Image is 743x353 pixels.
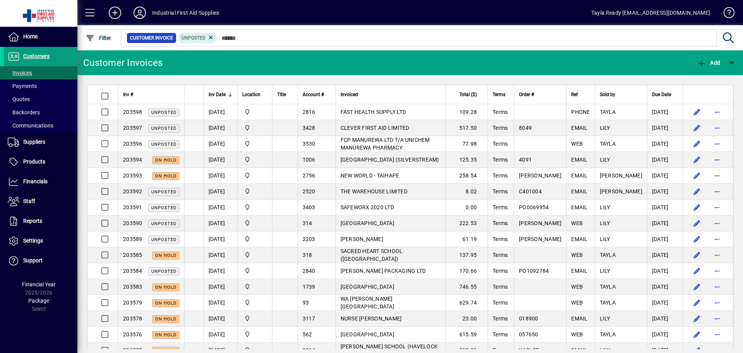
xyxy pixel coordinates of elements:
span: Unposted [151,221,176,226]
td: [DATE] [204,200,237,215]
span: LILY [600,315,610,322]
span: Staff [23,198,35,204]
span: INDUSTRIAL FIRST AID SUPPLIES LTD [242,219,267,227]
span: 2816 [303,109,315,115]
button: Edit [691,217,703,229]
span: Terms [493,220,508,226]
span: EMAIL [571,315,587,322]
span: Reports [23,218,42,224]
span: INDUSTRIAL FIRST AID SUPPLIES LTD [242,298,267,307]
span: 018900 [519,315,538,322]
span: 203584 [123,268,142,274]
span: Terms [493,300,508,306]
button: More options [711,185,723,198]
td: 137.95 [445,247,488,263]
a: Staff [4,192,77,211]
span: On hold [155,253,176,258]
span: Unposted [151,126,176,131]
span: On hold [155,301,176,306]
span: INDUSTRIAL FIRST AID SUPPLIES LTD [242,203,267,212]
span: EMAIL [571,172,587,179]
span: WEB [571,252,583,258]
div: Total ($) [450,90,484,99]
button: Add [103,6,127,20]
span: [PERSON_NAME] [519,172,562,179]
span: INDUSTRIAL FIRST AID SUPPLIES LTD [242,139,267,148]
span: Due Date [652,90,671,99]
td: 61.19 [445,231,488,247]
span: On hold [155,285,176,290]
span: SAFEWORX 2020 LTD [341,204,394,210]
div: Industrial First Aid Supplies [152,7,219,19]
span: TAYLA [600,300,616,306]
span: EMAIL [571,204,587,210]
span: WEB [571,300,583,306]
span: FAST HEALTH SUPPLY LTD [341,109,406,115]
td: [DATE] [647,295,683,311]
span: Filter [86,35,111,41]
span: 1006 [303,157,315,163]
span: LILY [600,220,610,226]
span: LILY [600,204,610,210]
div: Sold by [600,90,642,99]
td: [DATE] [204,263,237,279]
span: INDUSTRIAL FIRST AID SUPPLIES LTD [242,282,267,291]
td: [DATE] [647,120,683,136]
span: Communications [8,122,53,129]
td: [DATE] [204,152,237,168]
div: Inv # [123,90,180,99]
span: [PERSON_NAME] PACKAGING LTD [341,268,426,274]
td: 8.02 [445,184,488,200]
button: Edit [691,122,703,134]
span: 318 [303,252,312,258]
button: More options [711,265,723,277]
span: Terms [493,252,508,258]
td: 23.00 [445,311,488,327]
span: [GEOGRAPHIC_DATA] [341,284,394,290]
span: Financials [23,178,48,184]
td: [DATE] [204,327,237,343]
td: [DATE] [204,104,237,120]
td: [DATE] [647,311,683,327]
span: 3530 [303,141,315,147]
button: Edit [691,169,703,182]
span: 2756 [303,172,315,179]
span: FCP MANUREWA LTD T/A UNICHEM MANUREWA PHARMACY [341,137,430,151]
span: TAYLA [600,109,616,115]
span: 2840 [303,268,315,274]
span: Terms [493,109,508,115]
span: [GEOGRAPHIC_DATA] [341,331,394,338]
a: Quotes [4,93,77,106]
span: INDUSTRIAL FIRST AID SUPPLIES LTD [242,314,267,323]
a: Support [4,251,77,270]
td: [DATE] [647,152,683,168]
div: Location [242,90,267,99]
td: 517.50 [445,120,488,136]
span: Unposted [151,237,176,242]
span: [PERSON_NAME] [600,188,642,195]
span: Invoiced [341,90,358,99]
td: [DATE] [647,184,683,200]
span: PO1092784 [519,268,549,274]
span: INDUSTRIAL FIRST AID SUPPLIES LTD [242,330,267,339]
button: Edit [691,138,703,150]
td: 615.59 [445,327,488,343]
span: On hold [155,332,176,338]
span: 203585 [123,252,142,258]
span: Settings [23,238,43,244]
span: On hold [155,317,176,322]
span: [PERSON_NAME] [600,172,642,179]
span: PO0069954 [519,204,549,210]
span: Quotes [8,96,30,102]
td: [DATE] [204,279,237,295]
span: Terms [493,188,508,195]
button: Edit [691,249,703,261]
span: 203592 [123,188,142,195]
a: Reports [4,212,77,231]
span: 4091 [519,157,532,163]
span: 203579 [123,300,142,306]
span: Location [242,90,260,99]
span: Unposted [151,189,176,195]
button: More options [711,122,723,134]
span: WEB [571,220,583,226]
